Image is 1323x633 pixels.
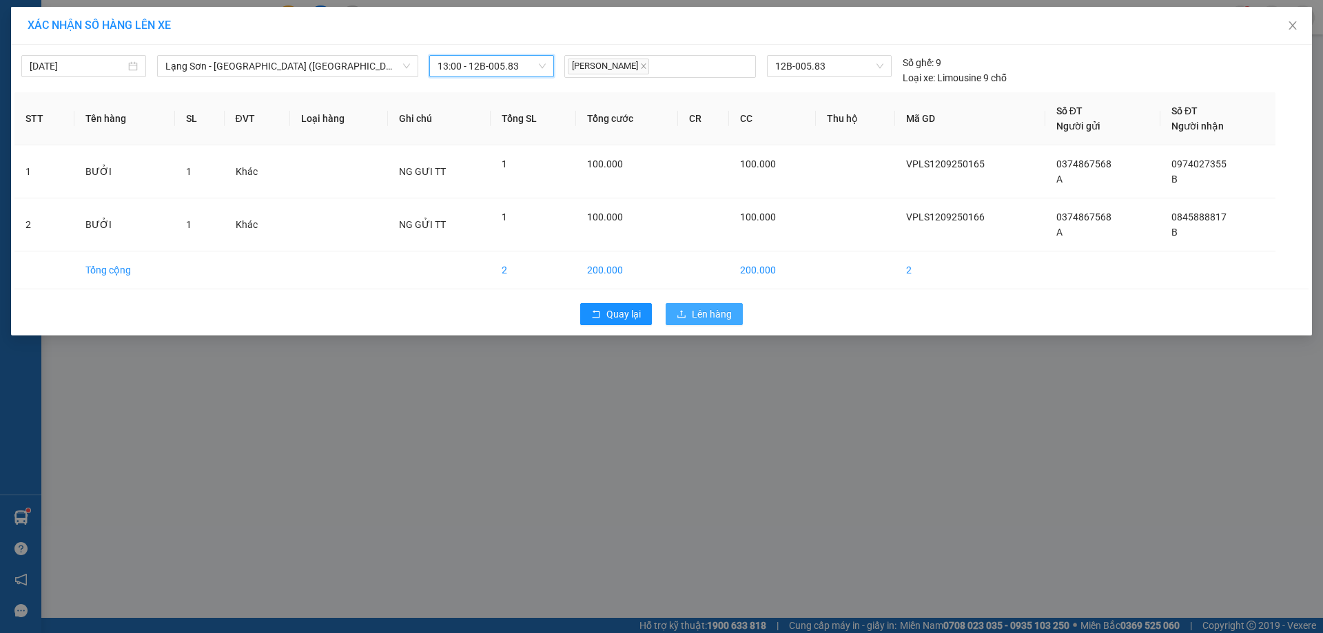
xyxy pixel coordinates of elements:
[816,92,895,145] th: Thu hộ
[399,166,446,177] span: NG GƯI TT
[1171,158,1227,169] span: 0974027355
[677,309,686,320] span: upload
[74,251,175,289] td: Tổng cộng
[225,145,291,198] td: Khác
[1056,105,1083,116] span: Số ĐT
[580,303,652,325] button: rollbackQuay lại
[14,92,74,145] th: STT
[399,219,446,230] span: NG GỬI TT
[692,307,732,322] span: Lên hàng
[30,59,125,74] input: 12/09/2025
[906,211,985,222] span: VPLS1209250166
[1056,211,1111,222] span: 0374867568
[568,59,649,74] span: [PERSON_NAME]
[666,303,743,325] button: uploadLên hàng
[1056,227,1063,238] span: A
[1171,227,1178,238] span: B
[1171,211,1227,222] span: 0845888817
[606,307,641,322] span: Quay lại
[225,92,291,145] th: ĐVT
[14,198,74,251] td: 2
[14,145,74,198] td: 1
[903,70,935,85] span: Loại xe:
[729,251,815,289] td: 200.000
[740,158,776,169] span: 100.000
[1273,7,1312,45] button: Close
[903,55,941,70] div: 9
[906,158,985,169] span: VPLS1209250165
[388,92,491,145] th: Ghi chú
[74,145,175,198] td: BƯỞI
[729,92,815,145] th: CC
[1287,20,1298,31] span: close
[576,251,678,289] td: 200.000
[895,251,1045,289] td: 2
[1056,174,1063,185] span: A
[678,92,730,145] th: CR
[438,56,546,76] span: 13:00 - 12B-005.83
[74,198,175,251] td: BƯỞI
[640,63,647,70] span: close
[1171,174,1178,185] span: B
[175,92,225,145] th: SL
[1056,158,1111,169] span: 0374867568
[740,211,776,222] span: 100.000
[186,219,192,230] span: 1
[895,92,1045,145] th: Mã GD
[1171,105,1198,116] span: Số ĐT
[587,158,623,169] span: 100.000
[28,19,171,32] span: XÁC NHẬN SỐ HÀNG LÊN XE
[903,70,1007,85] div: Limousine 9 chỗ
[502,211,507,222] span: 1
[903,55,934,70] span: Số ghế:
[491,251,576,289] td: 2
[165,56,410,76] span: Lạng Sơn - Hà Nội (Limousine)
[402,62,411,70] span: down
[74,92,175,145] th: Tên hàng
[491,92,576,145] th: Tổng SL
[186,166,192,177] span: 1
[775,56,883,76] span: 12B-005.83
[502,158,507,169] span: 1
[290,92,388,145] th: Loại hàng
[1056,121,1100,132] span: Người gửi
[225,198,291,251] td: Khác
[576,92,678,145] th: Tổng cước
[587,211,623,222] span: 100.000
[1171,121,1224,132] span: Người nhận
[591,309,601,320] span: rollback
